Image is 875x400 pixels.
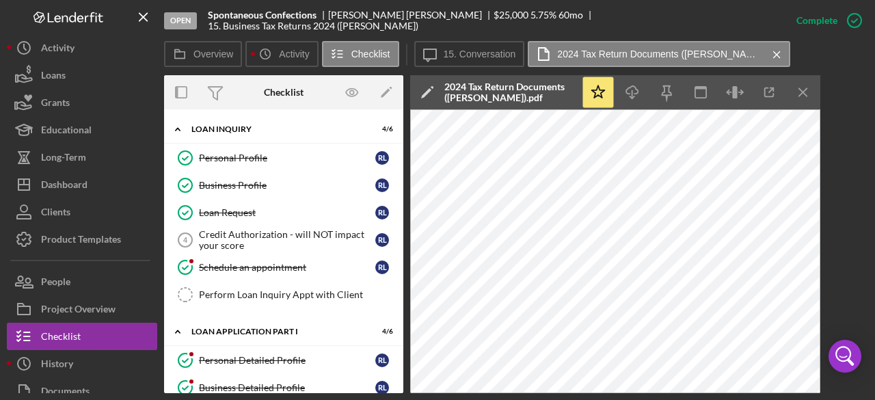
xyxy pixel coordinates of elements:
div: Credit Authorization - will NOT impact your score [199,229,375,251]
div: Activity [41,34,75,65]
label: 2024 Tax Return Documents ([PERSON_NAME]).pdf [557,49,762,59]
button: Long-Term [7,144,157,171]
button: Project Overview [7,295,157,323]
button: History [7,350,157,377]
button: Activity [245,41,318,67]
div: Personal Profile [199,152,375,163]
div: Product Templates [41,226,121,256]
span: $25,000 [494,9,528,21]
div: Project Overview [41,295,116,326]
button: Activity [7,34,157,62]
div: 15. Business Tax Returns 2024 ([PERSON_NAME]) [208,21,418,31]
button: Checklist [322,41,399,67]
button: Overview [164,41,242,67]
button: Clients [7,198,157,226]
div: People [41,268,70,299]
a: Perform Loan Inquiry Appt with Client [171,281,396,308]
div: Grants [41,89,70,120]
div: Personal Detailed Profile [199,355,375,366]
div: Business Detailed Profile [199,382,375,393]
div: 5.75 % [530,10,556,21]
div: History [41,350,73,381]
div: Checklist [41,323,81,354]
button: Educational [7,116,157,144]
div: Complete [796,7,837,34]
button: Product Templates [7,226,157,253]
button: 2024 Tax Return Documents ([PERSON_NAME]).pdf [528,41,790,67]
button: People [7,268,157,295]
button: Checklist [7,323,157,350]
div: Business Profile [199,180,375,191]
b: Spontaneous Confections [208,10,317,21]
div: R L [375,151,389,165]
label: Overview [193,49,233,59]
div: Dashboard [41,171,87,202]
div: R L [375,233,389,247]
div: Checklist [264,87,304,98]
div: Educational [41,116,92,147]
div: 60 mo [558,10,583,21]
tspan: 4 [183,236,188,244]
a: Business ProfileRL [171,172,396,199]
div: R L [375,354,389,367]
div: 2024 Tax Return Documents ([PERSON_NAME]).pdf [444,81,574,103]
div: [PERSON_NAME] [PERSON_NAME] [328,10,494,21]
div: Loans [41,62,66,92]
button: 15. Conversation [414,41,525,67]
label: 15. Conversation [444,49,516,59]
button: Grants [7,89,157,116]
div: Perform Loan Inquiry Appt with Client [199,289,396,300]
a: Schedule an appointmentRL [171,254,396,281]
button: Dashboard [7,171,157,198]
div: Long-Term [41,144,86,174]
a: Personal Detailed ProfileRL [171,347,396,374]
div: Loan Inquiry [191,125,359,133]
div: 4 / 6 [368,328,393,336]
a: Personal ProfileRL [171,144,396,172]
div: R L [375,206,389,219]
div: Open [164,12,197,29]
div: R L [375,261,389,274]
div: R L [375,178,389,192]
div: Loan Request [199,207,375,218]
div: Clients [41,198,70,229]
label: Activity [279,49,309,59]
div: 4 / 6 [368,125,393,133]
button: Complete [783,7,868,34]
div: R L [375,381,389,395]
div: Schedule an appointment [199,262,375,273]
div: Open Intercom Messenger [829,340,861,373]
button: Loans [7,62,157,89]
a: 4Credit Authorization - will NOT impact your scoreRL [171,226,396,254]
a: Loan RequestRL [171,199,396,226]
label: Checklist [351,49,390,59]
div: Loan Application Part I [191,328,359,336]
